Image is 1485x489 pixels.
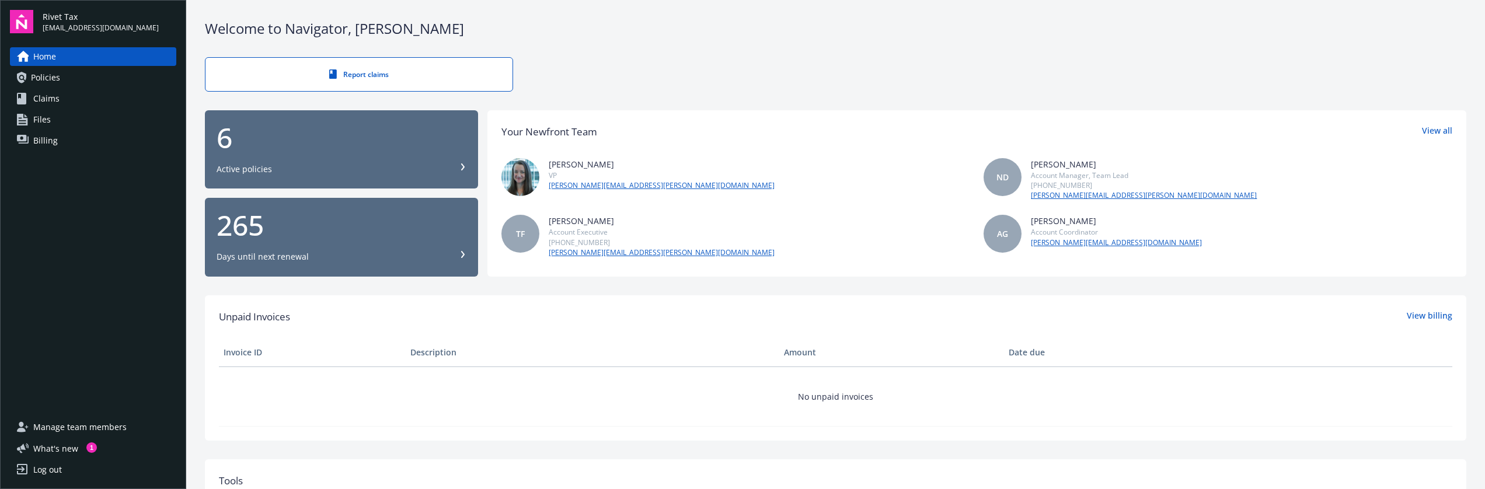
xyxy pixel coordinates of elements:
th: Invoice ID [219,338,406,366]
div: Account Manager, Team Lead [1031,170,1257,180]
th: Amount [779,338,1003,366]
div: [PERSON_NAME] [1031,158,1257,170]
button: What's new1 [10,442,97,455]
div: 6 [217,124,466,152]
div: [PHONE_NUMBER] [549,237,775,247]
a: Billing [10,131,176,150]
button: 6Active policies [205,110,478,189]
span: Unpaid Invoices [219,309,290,324]
span: ND [996,171,1009,183]
span: Billing [33,131,58,150]
div: Active policies [217,163,272,175]
a: [PERSON_NAME][EMAIL_ADDRESS][PERSON_NAME][DOMAIN_NAME] [1031,190,1257,201]
div: Welcome to Navigator , [PERSON_NAME] [205,19,1466,39]
th: Date due [1004,338,1191,366]
div: Report claims [229,69,489,79]
img: navigator-logo.svg [10,10,33,33]
span: Claims [33,89,60,108]
img: photo [501,158,539,196]
span: Policies [31,68,60,87]
th: Description [406,338,779,366]
div: Log out [33,460,62,479]
div: Account Executive [549,227,775,237]
div: Account Coordinator [1031,227,1202,237]
a: View billing [1407,309,1452,324]
div: Days until next renewal [217,251,309,263]
a: Claims [10,89,176,108]
span: [EMAIL_ADDRESS][DOMAIN_NAME] [43,23,159,33]
a: View all [1422,124,1452,139]
div: VP [549,170,775,180]
span: AG [997,228,1008,240]
a: Report claims [205,57,513,92]
div: Tools [219,473,1452,488]
div: 265 [217,211,466,239]
div: Your Newfront Team [501,124,597,139]
span: Manage team members [33,418,127,436]
div: [PERSON_NAME] [549,158,775,170]
a: [PERSON_NAME][EMAIL_ADDRESS][PERSON_NAME][DOMAIN_NAME] [549,247,775,258]
button: Rivet Tax[EMAIL_ADDRESS][DOMAIN_NAME] [43,10,176,33]
a: Policies [10,68,176,87]
a: Home [10,47,176,66]
td: No unpaid invoices [219,366,1452,426]
a: [PERSON_NAME][EMAIL_ADDRESS][PERSON_NAME][DOMAIN_NAME] [549,180,775,191]
span: Rivet Tax [43,11,159,23]
a: Manage team members [10,418,176,436]
div: [PHONE_NUMBER] [1031,180,1257,190]
div: [PERSON_NAME] [1031,215,1202,227]
button: 265Days until next renewal [205,198,478,277]
span: TF [516,228,525,240]
span: What ' s new [33,442,78,455]
a: Files [10,110,176,129]
a: [PERSON_NAME][EMAIL_ADDRESS][DOMAIN_NAME] [1031,237,1202,248]
div: [PERSON_NAME] [549,215,775,227]
div: 1 [86,442,97,453]
span: Home [33,47,56,66]
span: Files [33,110,51,129]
